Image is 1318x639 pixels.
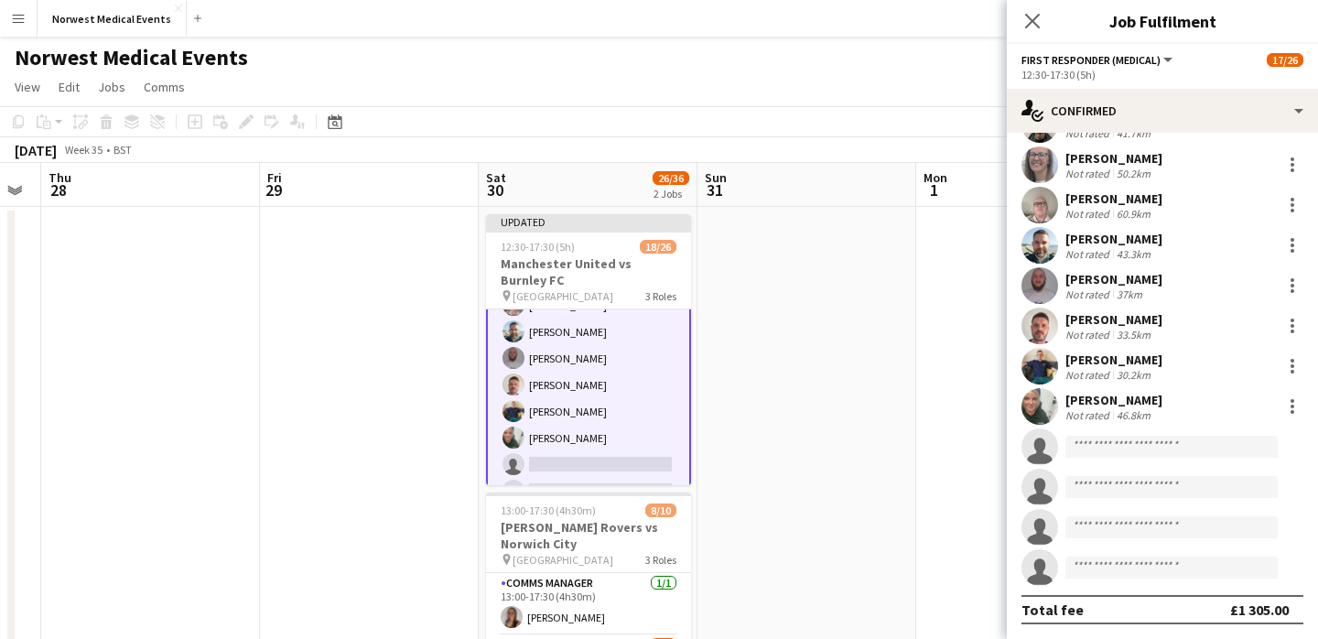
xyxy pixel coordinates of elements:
[1113,408,1154,422] div: 46.8km
[1065,392,1162,408] div: [PERSON_NAME]
[501,504,596,517] span: 13:00-17:30 (4h30m)
[1007,89,1318,133] div: Confirmed
[1065,247,1113,261] div: Not rated
[653,171,689,185] span: 26/36
[1007,9,1318,33] h3: Job Fulfilment
[501,240,575,254] span: 12:30-17:30 (5h)
[486,214,691,485] app-job-card: Updated12:30-17:30 (5h)18/26Manchester United vs Burnley FC [GEOGRAPHIC_DATA]3 Roles[PERSON_NAME]...
[98,79,125,95] span: Jobs
[1065,167,1113,180] div: Not rated
[645,504,676,517] span: 8/10
[15,141,57,159] div: [DATE]
[46,179,71,200] span: 28
[49,169,71,186] span: Thu
[1065,207,1113,221] div: Not rated
[645,289,676,303] span: 3 Roles
[1065,126,1113,140] div: Not rated
[1065,150,1162,167] div: [PERSON_NAME]
[1065,368,1113,382] div: Not rated
[921,179,947,200] span: 1
[486,214,691,229] div: Updated
[1065,271,1162,287] div: [PERSON_NAME]
[513,289,613,303] span: [GEOGRAPHIC_DATA]
[1065,231,1162,247] div: [PERSON_NAME]
[1113,126,1154,140] div: 41.7km
[113,143,132,157] div: BST
[486,169,506,186] span: Sat
[645,553,676,567] span: 3 Roles
[1065,190,1162,207] div: [PERSON_NAME]
[486,255,691,288] h3: Manchester United vs Burnley FC
[144,79,185,95] span: Comms
[1113,328,1154,341] div: 33.5km
[7,75,48,99] a: View
[1065,352,1162,368] div: [PERSON_NAME]
[486,573,691,635] app-card-role: Comms Manager1/113:00-17:30 (4h30m)[PERSON_NAME]
[1021,601,1084,619] div: Total fee
[60,143,106,157] span: Week 35
[513,553,613,567] span: [GEOGRAPHIC_DATA]
[483,179,506,200] span: 30
[486,519,691,552] h3: [PERSON_NAME] Rovers vs Norwich City
[1065,328,1113,341] div: Not rated
[1113,247,1154,261] div: 43.3km
[1065,287,1113,301] div: Not rated
[1113,207,1154,221] div: 60.9km
[15,44,248,71] h1: Norwest Medical Events
[1065,311,1162,328] div: [PERSON_NAME]
[265,179,282,200] span: 29
[1021,53,1175,67] button: First Responder (Medical)
[59,79,80,95] span: Edit
[1267,53,1303,67] span: 17/26
[1021,68,1303,81] div: 12:30-17:30 (5h)
[91,75,133,99] a: Jobs
[1065,408,1113,422] div: Not rated
[1113,167,1154,180] div: 50.2km
[267,169,282,186] span: Fri
[640,240,676,254] span: 18/26
[924,169,947,186] span: Mon
[15,79,40,95] span: View
[51,75,87,99] a: Edit
[136,75,192,99] a: Comms
[1021,53,1161,67] span: First Responder (Medical)
[38,1,187,37] button: Norwest Medical Events
[654,187,688,200] div: 2 Jobs
[705,169,727,186] span: Sun
[1113,368,1154,382] div: 30.2km
[1113,287,1146,301] div: 37km
[702,179,727,200] span: 31
[1230,601,1289,619] div: £1 305.00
